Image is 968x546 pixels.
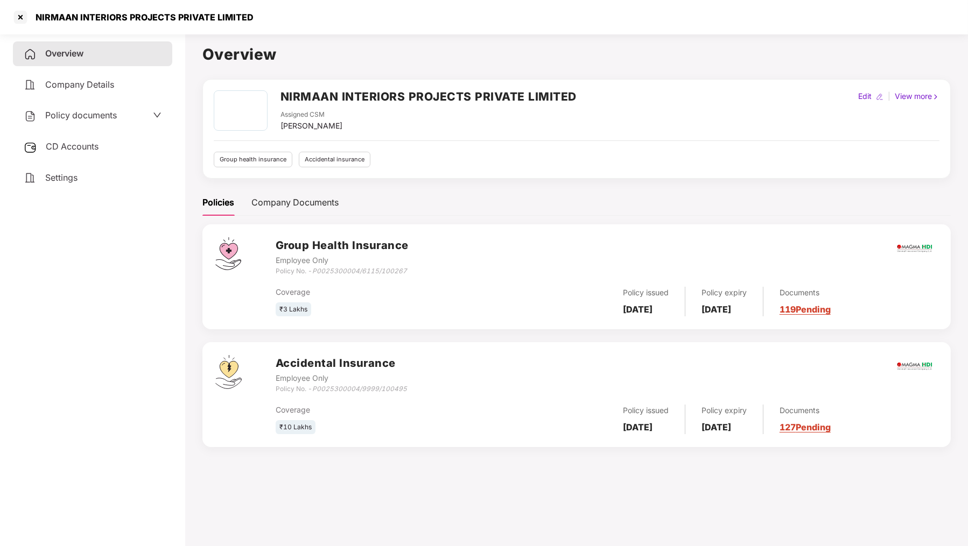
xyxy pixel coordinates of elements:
div: Policy No. - [276,384,407,394]
span: CD Accounts [46,141,99,152]
div: Employee Only [276,254,409,266]
span: Policy documents [45,110,117,120]
span: Overview [45,48,83,59]
div: Accidental insurance [299,152,370,167]
div: View more [893,90,942,102]
div: Assigned CSM [280,110,342,120]
div: Documents [780,405,831,416]
div: Group health insurance [214,152,292,167]
div: Coverage [276,404,496,416]
img: rightIcon [932,93,939,101]
div: | [886,90,893,102]
i: P0025300004/6115/100267 [312,267,407,275]
div: Documents [780,287,831,299]
div: Policy expiry [702,405,747,416]
i: P0025300004/9999/100495 [312,385,407,393]
b: [DATE] [623,422,653,432]
div: Coverage [276,286,496,298]
div: Policy No. - [276,266,409,276]
div: ₹10 Lakhs [276,420,315,435]
span: Company Details [45,79,114,90]
h3: Group Health Insurance [276,237,409,254]
div: ₹3 Lakhs [276,302,311,317]
b: [DATE] [702,304,731,315]
div: Employee Only [276,372,407,384]
a: 127 Pending [780,422,831,432]
h1: Overview [202,42,951,66]
div: Policy issued [623,405,669,416]
div: Policy expiry [702,287,747,299]
img: svg+xml;base64,PHN2ZyB4bWxucz0iaHR0cDovL3d3dy53My5vcmcvMjAwMC9zdmciIHdpZHRoPSI0Ny43MTQiIGhlaWdodD... [215,237,241,270]
img: magma.png [896,348,934,385]
div: Policy issued [623,287,669,299]
div: Company Documents [251,196,339,209]
h3: Accidental Insurance [276,355,407,372]
div: Edit [856,90,874,102]
img: svg+xml;base64,PHN2ZyB4bWxucz0iaHR0cDovL3d3dy53My5vcmcvMjAwMC9zdmciIHdpZHRoPSI0OS4zMjEiIGhlaWdodD... [215,355,242,389]
img: svg+xml;base64,PHN2ZyB3aWR0aD0iMjUiIGhlaWdodD0iMjQiIHZpZXdCb3g9IjAgMCAyNSAyNCIgZmlsbD0ibm9uZSIgeG... [24,141,37,154]
b: [DATE] [702,422,731,432]
div: Policies [202,196,234,209]
img: svg+xml;base64,PHN2ZyB4bWxucz0iaHR0cDovL3d3dy53My5vcmcvMjAwMC9zdmciIHdpZHRoPSIyNCIgaGVpZ2h0PSIyNC... [24,48,37,61]
div: [PERSON_NAME] [280,120,342,132]
span: down [153,111,162,119]
h2: NIRMAAN INTERIORS PROJECTS PRIVATE LIMITED [280,88,577,105]
b: [DATE] [623,304,653,315]
img: magma.png [896,230,934,267]
div: NIRMAAN INTERIORS PROJECTS PRIVATE LIMITED [29,12,254,23]
img: svg+xml;base64,PHN2ZyB4bWxucz0iaHR0cDovL3d3dy53My5vcmcvMjAwMC9zdmciIHdpZHRoPSIyNCIgaGVpZ2h0PSIyNC... [24,172,37,185]
img: svg+xml;base64,PHN2ZyB4bWxucz0iaHR0cDovL3d3dy53My5vcmcvMjAwMC9zdmciIHdpZHRoPSIyNCIgaGVpZ2h0PSIyNC... [24,79,37,91]
img: editIcon [876,93,883,101]
span: Settings [45,172,78,183]
img: svg+xml;base64,PHN2ZyB4bWxucz0iaHR0cDovL3d3dy53My5vcmcvMjAwMC9zdmciIHdpZHRoPSIyNCIgaGVpZ2h0PSIyNC... [24,110,37,123]
a: 119 Pending [780,304,831,315]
